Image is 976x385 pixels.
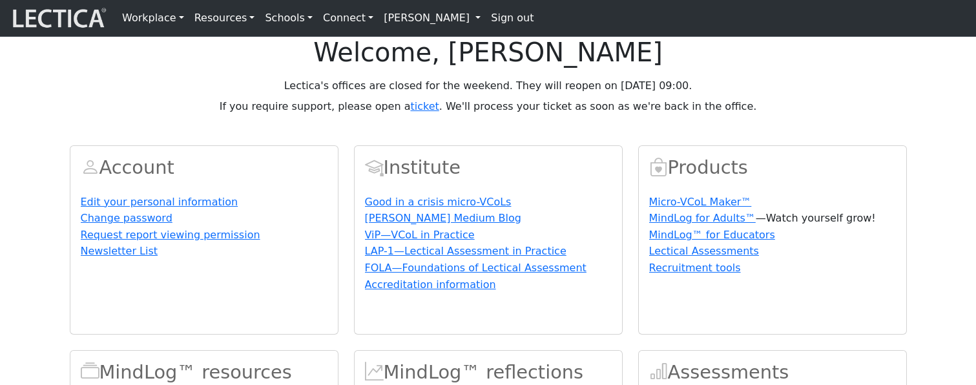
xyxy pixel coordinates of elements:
a: Accreditation information [365,278,496,291]
a: Lectical Assessments [649,245,759,257]
h2: Products [649,156,896,179]
a: Sign out [486,5,539,31]
a: LAP-1—Lectical Assessment in Practice [365,245,566,257]
h2: Assessments [649,361,896,384]
span: MindLog™ resources [81,361,99,383]
a: [PERSON_NAME] [379,5,486,31]
a: Micro-VCoL Maker™ [649,196,752,208]
img: lecticalive [10,6,107,30]
h2: Account [81,156,327,179]
a: Resources [189,5,260,31]
a: MindLog™ for Educators [649,229,775,241]
a: Schools [260,5,318,31]
a: Good in a crisis micro-VCoLs [365,196,512,208]
p: If you require support, please open a . We'll process your ticket as soon as we're back in the of... [70,99,907,114]
a: [PERSON_NAME] Medium Blog [365,212,521,224]
a: Request report viewing permission [81,229,260,241]
a: FOLA—Foundations of Lectical Assessment [365,262,587,274]
a: ticket [410,100,439,112]
h2: Institute [365,156,612,179]
span: Assessments [649,361,668,383]
a: Change password [81,212,172,224]
a: Connect [318,5,379,31]
span: Account [365,156,384,178]
a: Recruitment tools [649,262,741,274]
a: Edit your personal information [81,196,238,208]
a: Newsletter List [81,245,158,257]
p: Lectica's offices are closed for the weekend. They will reopen on [DATE] 09:00. [70,78,907,94]
span: MindLog [365,361,384,383]
a: Workplace [117,5,189,31]
a: ViP—VCoL in Practice [365,229,475,241]
span: Account [81,156,99,178]
h2: MindLog™ reflections [365,361,612,384]
span: Products [649,156,668,178]
h2: MindLog™ resources [81,361,327,384]
p: —Watch yourself grow! [649,211,896,226]
a: MindLog for Adults™ [649,212,756,224]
